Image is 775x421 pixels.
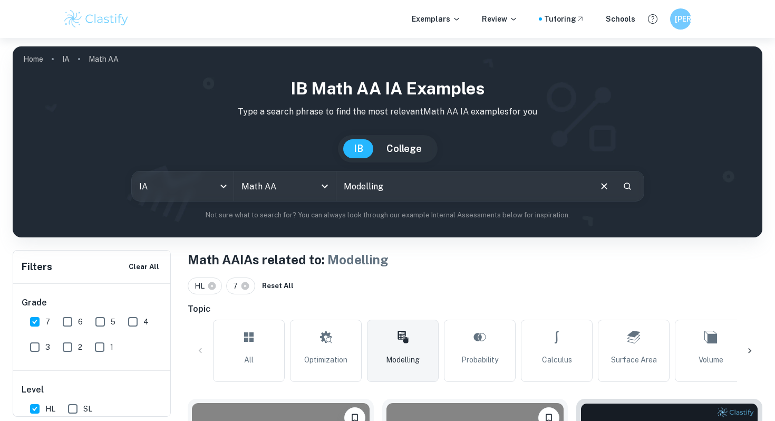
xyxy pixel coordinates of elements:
[110,341,113,353] span: 1
[606,13,635,25] a: Schools
[259,278,296,294] button: Reset All
[143,316,149,328] span: 4
[188,250,762,269] h1: Math AA IAs related to:
[45,316,50,328] span: 7
[343,139,374,158] button: IB
[45,403,55,415] span: HL
[21,210,754,221] p: Not sure what to search for? You can always look through our example Internal Assessments below f...
[89,53,119,65] p: Math AA
[412,13,461,25] p: Exemplars
[188,303,762,315] h6: Topic
[670,8,691,30] button: [PERSON_NAME]
[22,296,163,309] h6: Grade
[78,341,82,353] span: 2
[21,106,754,118] p: Type a search phrase to find the most relevant Math AA IA examples for you
[111,316,115,328] span: 5
[13,46,762,237] img: profile cover
[62,52,70,66] a: IA
[226,278,255,294] div: 7
[336,171,590,201] input: E.g. modelling a logo, player arrangements, shape of an egg...
[304,354,347,366] span: Optimization
[327,252,389,267] span: Modelling
[132,171,234,201] div: IA
[542,354,572,366] span: Calculus
[675,13,687,25] h6: [PERSON_NAME]
[699,354,723,366] span: Volume
[78,316,83,328] span: 6
[23,52,43,66] a: Home
[618,177,636,195] button: Search
[83,403,92,415] span: SL
[611,354,657,366] span: Surface Area
[386,354,420,366] span: Modelling
[461,354,498,366] span: Probability
[195,280,209,292] span: HL
[45,341,50,353] span: 3
[126,259,162,275] button: Clear All
[188,278,222,294] div: HL
[544,13,585,25] a: Tutoring
[244,354,254,366] span: All
[594,176,614,196] button: Clear
[376,139,432,158] button: College
[63,8,130,30] img: Clastify logo
[22,260,52,274] h6: Filters
[317,179,332,194] button: Open
[644,10,662,28] button: Help and Feedback
[21,76,754,101] h1: IB Math AA IA examples
[22,384,163,396] h6: Level
[233,280,243,292] span: 7
[482,13,518,25] p: Review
